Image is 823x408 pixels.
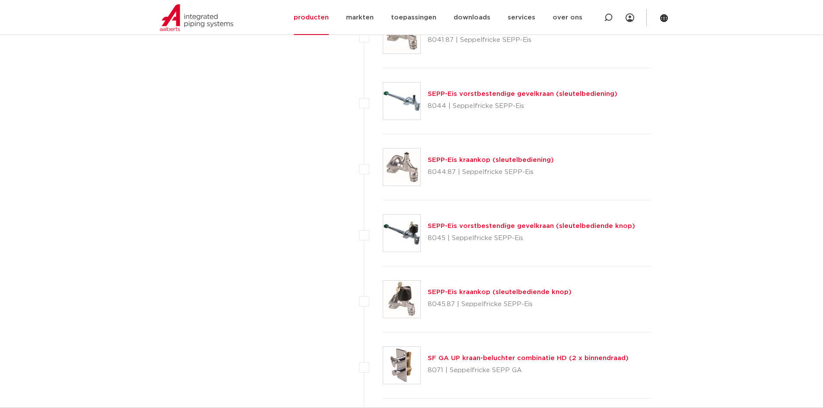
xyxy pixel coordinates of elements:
img: Thumbnail for SEPP-Eis vorstbestendige gevelkraan (sleutelbediening) [383,82,420,120]
img: Thumbnail for SEPP-Eis kraankop (sleutelbediende knop) [383,281,420,318]
img: Thumbnail for SEPP-Eis vorstbestendige gevelkraan (sleutelbediende knop) [383,215,420,252]
a: SEPP-Eis kraankop (sleutelbediende knop) [428,289,572,295]
p: 8045.87 | Seppelfricke SEPP-Eis [428,297,572,311]
img: Thumbnail for SEPP-Eis kraankop (krukbediening) [383,16,420,54]
p: 8045 | Seppelfricke SEPP-Eis [428,231,635,245]
img: Thumbnail for SF GA UP kraan-beluchter combinatie HD (2 x binnendraad) [383,347,420,384]
p: 8071 | Seppelfricke SEPP GA [428,364,629,377]
a: SEPP-Eis vorstbestendige gevelkraan (sleutelbediening) [428,91,617,97]
p: 8044.87 | Seppelfricke SEPP-Eis [428,165,554,179]
a: SEPP-Eis vorstbestendige gevelkraan (sleutelbediende knop) [428,223,635,229]
img: Thumbnail for SEPP-Eis kraankop (sleutelbediening) [383,149,420,186]
a: SF GA UP kraan-beluchter combinatie HD (2 x binnendraad) [428,355,629,361]
a: SEPP-Eis kraankop (sleutelbediening) [428,157,554,163]
p: 8044 | Seppelfricke SEPP-Eis [428,99,617,113]
p: 8041.87 | Seppelfricke SEPP-Eis [428,33,546,47]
